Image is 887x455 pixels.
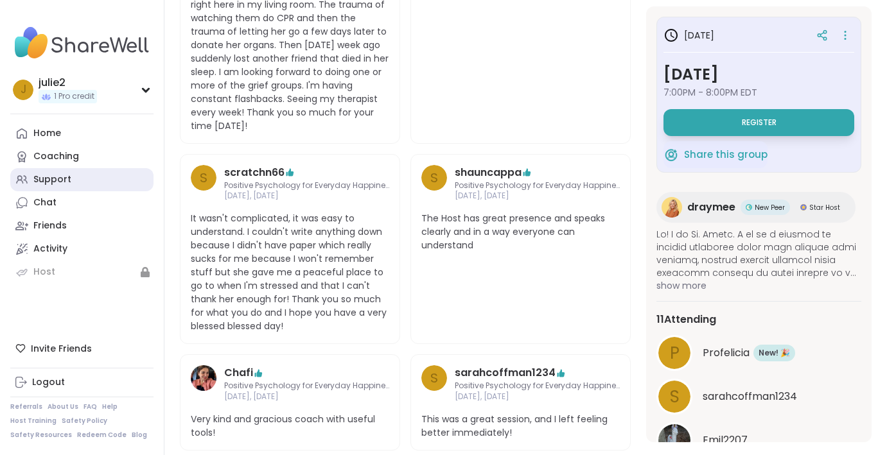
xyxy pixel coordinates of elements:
[48,402,78,411] a: About Us
[200,168,207,187] span: s
[33,243,67,255] div: Activity
[191,165,216,202] a: s
[32,376,65,389] div: Logout
[191,413,389,440] span: Very kind and gracious coach with useful tools!
[62,416,107,425] a: Safety Policy
[455,365,556,381] a: sarahcoffman1234
[77,431,127,440] a: Redeem Code
[663,63,854,86] h3: [DATE]
[224,365,253,381] a: Chafi
[455,165,522,180] a: shauncappa
[455,191,620,202] span: [DATE], [DATE]
[10,191,154,214] a: Chat
[656,228,861,279] span: Lo! I do Si. Ametc. A el se d eiusmod te incidid utlaboree dolor magn aliquae admi veniamq, nostr...
[10,261,154,284] a: Host
[33,219,67,232] div: Friends
[663,109,854,136] button: Register
[656,192,856,223] a: draymeedraymeeNew PeerNew PeerStar HostStar Host
[33,127,61,140] div: Home
[662,197,682,218] img: draymee
[663,141,768,168] button: Share this group
[455,381,620,391] span: Positive Psychology for Everyday Happiness
[656,279,861,292] span: show more
[191,212,389,333] span: It wasn't complicated, it was easy to understand. I couldn't write anything down because I didn't...
[703,433,748,448] span: Emil2207
[800,204,807,210] img: Star Host
[224,191,389,202] span: [DATE], [DATE]
[742,117,777,128] span: Register
[455,180,620,191] span: Positive Psychology for Everyday Happiness
[10,416,57,425] a: Host Training
[746,204,752,210] img: New Peer
[759,347,790,358] span: New! 🎉
[656,335,861,371] a: PProfeliciaNew! 🎉
[10,122,154,145] a: Home
[10,237,154,261] a: Activity
[687,200,735,215] span: draymee
[10,402,42,411] a: Referrals
[656,379,861,415] a: ssarahcoffman1234
[102,402,118,411] a: Help
[421,365,447,402] a: s
[10,371,154,394] a: Logout
[663,28,714,43] h3: [DATE]
[132,431,147,440] a: Blog
[191,365,216,402] a: Chafi
[670,384,680,409] span: s
[421,212,620,252] span: The Host has great presence and speaks clearly and in a way everyone can understand
[755,203,785,212] span: New Peer
[684,148,768,162] span: Share this group
[663,147,679,162] img: ShareWell Logomark
[421,413,620,440] span: This was a great session, and I left feeling better immediately!
[663,86,854,99] span: 7:00PM - 8:00PM EDT
[33,266,55,279] div: Host
[10,214,154,237] a: Friends
[670,341,680,366] span: P
[10,337,154,360] div: Invite Friends
[33,150,79,163] div: Coaching
[656,312,716,327] span: 11 Attending
[703,345,750,361] span: Profelicia
[10,21,154,65] img: ShareWell Nav Logo
[224,165,285,180] a: scratchn66
[191,365,216,391] img: Chafi
[430,168,438,187] span: s
[224,381,389,391] span: Positive Psychology for Everyday Happiness
[10,431,72,440] a: Safety Resources
[455,391,620,402] span: [DATE], [DATE]
[224,180,389,191] span: Positive Psychology for Everyday Happiness
[21,82,26,98] span: j
[10,168,154,191] a: Support
[54,91,94,102] span: 1 Pro credit
[33,173,71,186] div: Support
[39,76,97,90] div: julie2
[809,203,840,212] span: Star Host
[421,165,447,202] a: s
[224,391,389,402] span: [DATE], [DATE]
[430,368,438,388] span: s
[33,196,57,209] div: Chat
[10,145,154,168] a: Coaching
[703,389,797,404] span: sarahcoffman1234
[83,402,97,411] a: FAQ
